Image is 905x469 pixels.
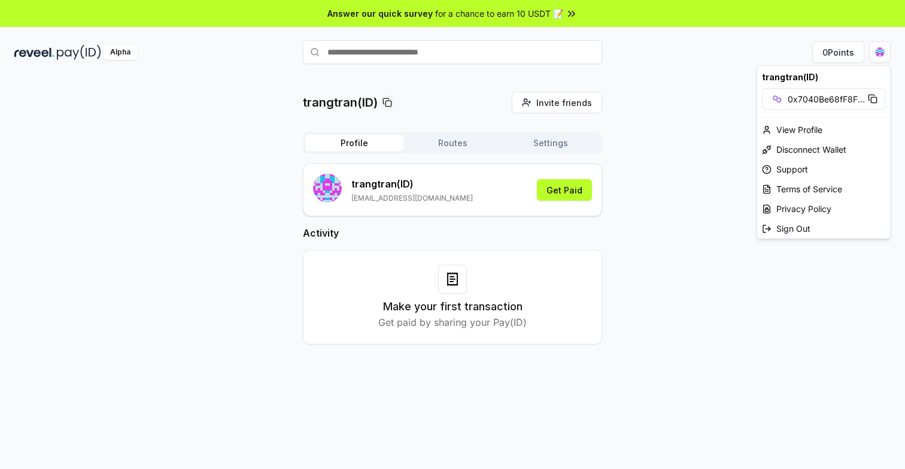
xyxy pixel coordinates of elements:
[788,93,865,105] span: 0x7040Be68fF8F ...
[757,179,890,199] a: Terms of Service
[757,159,890,179] a: Support
[757,120,890,140] div: View Profile
[757,66,890,88] div: trangtran(ID)
[770,92,784,106] img: Polygon
[757,140,890,159] div: Disconnect Wallet
[757,199,890,219] a: Privacy Policy
[757,219,890,238] div: Sign Out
